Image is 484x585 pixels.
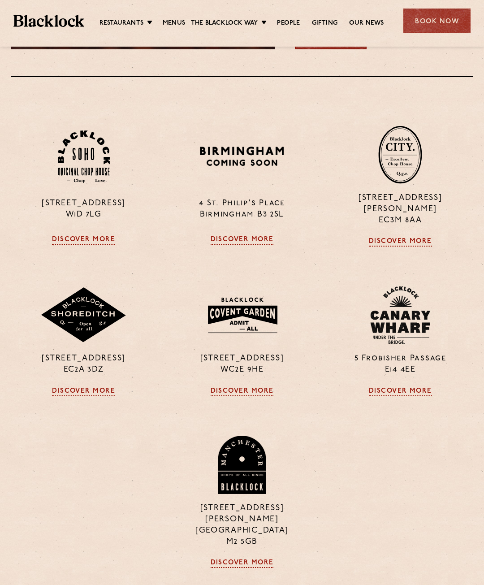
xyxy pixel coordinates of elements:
a: Our News [349,19,384,28]
img: BL_CW_Logo_Website.svg [370,286,430,344]
a: Discover More [211,387,274,396]
a: Discover More [52,236,115,245]
a: Discover More [369,387,432,396]
img: BL_Textured_Logo-footer-cropped.svg [13,15,84,27]
img: Shoreditch-stamp-v2-default.svg [40,287,127,344]
p: [STREET_ADDRESS][PERSON_NAME] [GEOGRAPHIC_DATA] M2 5GB [169,503,314,548]
img: Soho-stamp-default.svg [58,130,110,183]
a: Discover More [369,238,432,247]
p: [STREET_ADDRESS] WC2E 9HE [169,353,314,376]
a: The Blacklock Way [191,19,258,28]
a: Discover More [52,387,115,396]
a: Discover More [211,559,274,568]
div: Book Now [403,9,471,33]
a: Restaurants [99,19,143,28]
p: [STREET_ADDRESS] W1D 7LG [11,198,156,221]
a: Gifting [312,19,337,28]
p: [STREET_ADDRESS] EC2A 3DZ [11,353,156,376]
p: 5 Frobisher Passage E14 4EE [328,353,473,376]
img: BIRMINGHAM-P22_-e1747915156957.png [199,144,285,169]
img: BLA_1470_CoventGarden_Website_Solid.svg [199,292,285,338]
p: 4 St. Philip's Place Birmingham B3 2SL [169,198,314,221]
a: People [277,19,300,28]
a: Discover More [211,236,274,245]
img: BL_Manchester_Logo-bleed.png [216,436,267,494]
p: [STREET_ADDRESS][PERSON_NAME] EC3M 8AA [328,193,473,226]
a: Menus [163,19,185,28]
img: City-stamp-default.svg [378,126,422,184]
